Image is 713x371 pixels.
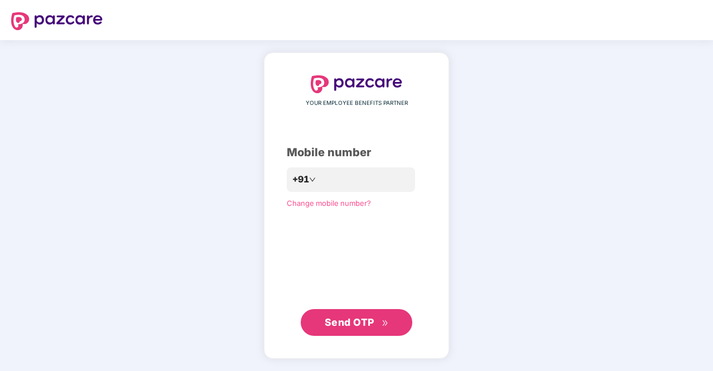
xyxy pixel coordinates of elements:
[311,75,402,93] img: logo
[382,320,389,327] span: double-right
[301,309,412,336] button: Send OTPdouble-right
[325,316,374,328] span: Send OTP
[306,99,408,108] span: YOUR EMPLOYEE BENEFITS PARTNER
[292,172,309,186] span: +91
[309,176,316,183] span: down
[287,144,426,161] div: Mobile number
[11,12,103,30] img: logo
[287,199,371,208] a: Change mobile number?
